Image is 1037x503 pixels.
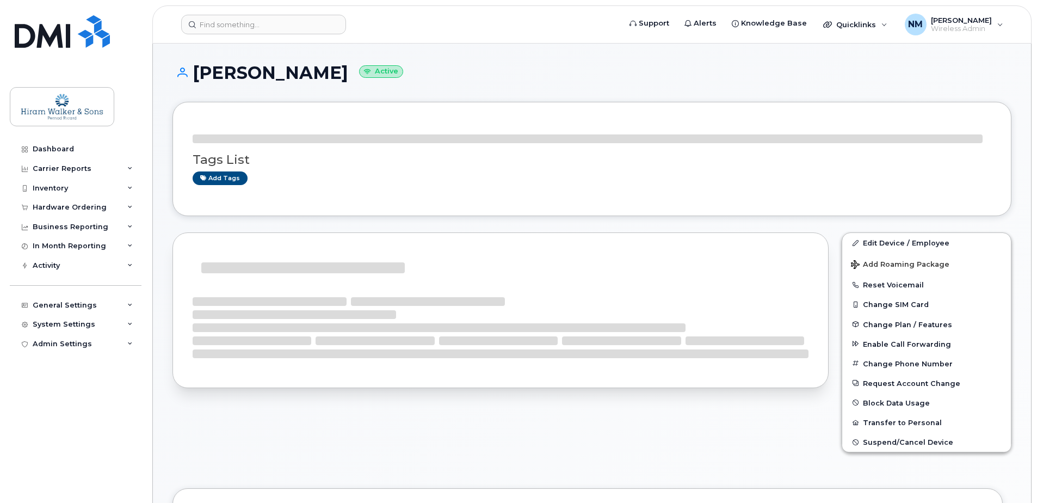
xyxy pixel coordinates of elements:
[172,63,1011,82] h1: [PERSON_NAME]
[842,373,1011,393] button: Request Account Change
[863,320,952,328] span: Change Plan / Features
[842,295,1011,314] button: Change SIM Card
[842,233,1011,253] a: Edit Device / Employee
[863,340,951,348] span: Enable Call Forwarding
[842,354,1011,373] button: Change Phone Number
[842,393,1011,413] button: Block Data Usage
[842,275,1011,295] button: Reset Voicemail
[863,438,953,446] span: Suspend/Cancel Device
[842,334,1011,354] button: Enable Call Forwarding
[851,260,949,271] span: Add Roaming Package
[193,171,248,185] a: Add tags
[842,432,1011,452] button: Suspend/Cancel Device
[359,65,403,78] small: Active
[193,153,991,167] h3: Tags List
[842,413,1011,432] button: Transfer to Personal
[842,315,1011,334] button: Change Plan / Features
[842,253,1011,275] button: Add Roaming Package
